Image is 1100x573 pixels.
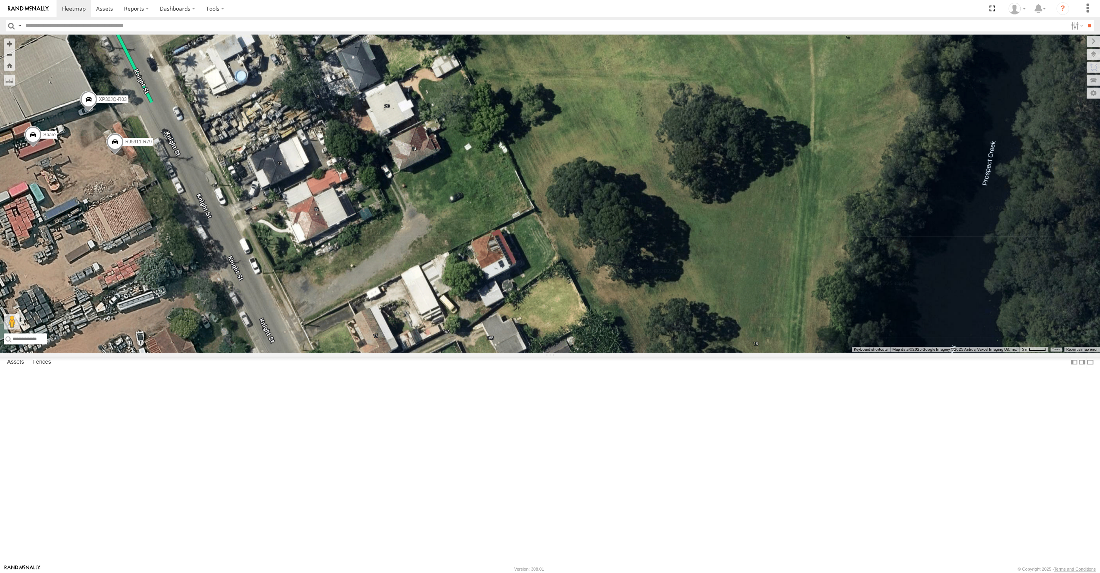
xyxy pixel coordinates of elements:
label: Fences [29,357,55,368]
i: ? [1056,2,1069,15]
div: Version: 308.01 [514,567,544,571]
a: Terms (opens in new tab) [1052,348,1060,351]
button: Drag Pegman onto the map to open Street View [4,314,20,330]
label: Map Settings [1087,88,1100,99]
button: Zoom Home [4,60,15,71]
div: Quang MAC [1006,3,1029,15]
span: Spare [43,132,56,137]
button: Map Scale: 5 m per 40 pixels [1020,347,1048,352]
div: © Copyright 2025 - [1018,567,1096,571]
a: Terms and Conditions [1054,567,1096,571]
span: Map data ©2025 Google Imagery ©2025 Airbus, Vexcel Imaging US, Inc. [892,347,1017,351]
button: Zoom in [4,38,15,49]
label: Dock Summary Table to the Left [1070,357,1078,368]
button: Zoom out [4,49,15,60]
label: Assets [3,357,28,368]
span: 5 m [1022,347,1029,351]
span: XP30JQ-R03 [99,97,127,102]
a: Report a map error [1066,347,1098,351]
button: Keyboard shortcuts [854,347,888,352]
label: Measure [4,75,15,86]
span: RJ5911-R79 [125,139,152,145]
label: Search Query [16,20,23,31]
img: rand-logo.svg [8,6,49,11]
label: Dock Summary Table to the Right [1078,357,1086,368]
a: Visit our Website [4,565,40,573]
label: Search Filter Options [1068,20,1085,31]
label: Hide Summary Table [1086,357,1094,368]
